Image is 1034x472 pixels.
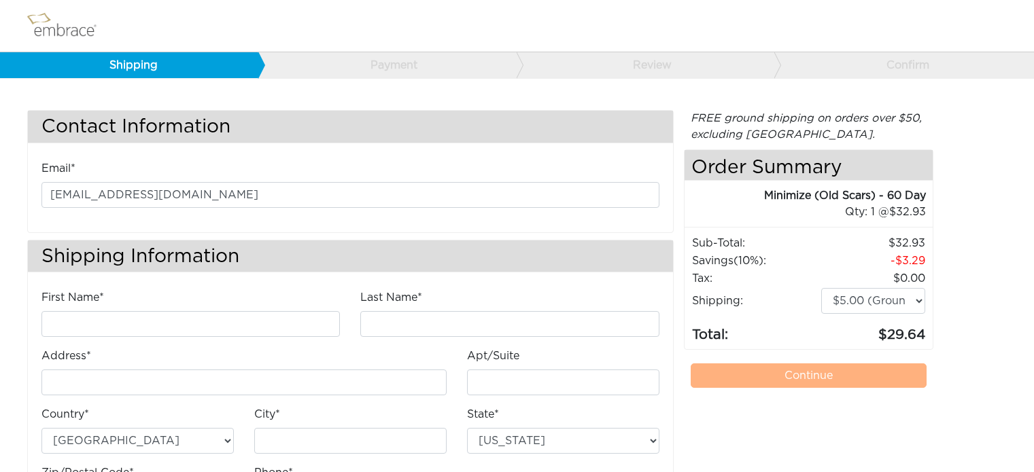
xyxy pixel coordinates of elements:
a: Continue [691,363,927,388]
img: logo.png [24,9,112,43]
label: City* [254,406,280,422]
h3: Shipping Information [28,240,673,272]
td: 32.93 [821,234,927,252]
td: 3.29 [821,252,927,270]
a: Confirm [774,52,1032,78]
h4: Order Summary [685,150,933,181]
label: State* [467,406,499,422]
label: Last Name* [360,289,422,306]
a: Review [516,52,774,78]
td: Sub-Total: [691,234,821,252]
a: Payment [258,52,516,78]
td: 0.00 [821,270,927,287]
label: Email* [41,160,75,177]
td: 29.64 [821,314,927,346]
td: Savings : [691,252,821,270]
h3: Contact Information [28,111,673,143]
label: Country* [41,406,89,422]
label: Apt/Suite [467,348,519,364]
label: Address* [41,348,91,364]
span: 32.93 [889,206,926,217]
div: Minimize (Old Scars) - 60 Day [685,187,927,204]
td: Tax: [691,270,821,287]
div: FREE ground shipping on orders over $50, excluding [GEOGRAPHIC_DATA]. [684,110,934,143]
td: Shipping: [691,287,821,314]
td: Total: [691,314,821,346]
label: First Name* [41,289,104,306]
div: 1 @ [702,204,927,220]
span: (10%) [734,255,763,266]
